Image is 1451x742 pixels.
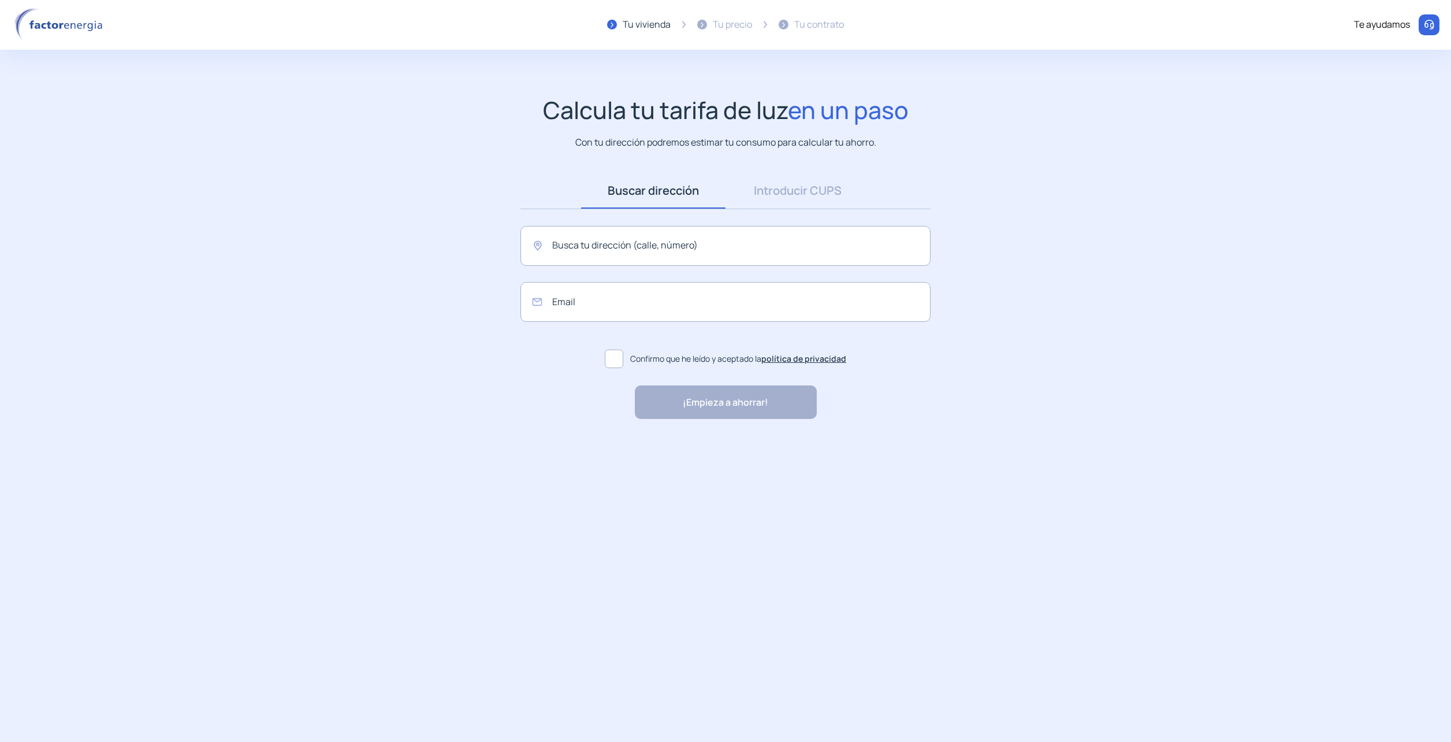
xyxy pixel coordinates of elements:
span: en un paso [788,94,909,126]
p: Con tu dirección podremos estimar tu consumo para calcular tu ahorro. [575,135,876,150]
span: Confirmo que he leído y aceptado la [630,353,846,365]
div: Tu vivienda [623,17,671,32]
a: Introducir CUPS [725,173,870,209]
div: Tu precio [713,17,752,32]
h1: Calcula tu tarifa de luz [543,96,909,124]
div: Te ayudamos [1354,17,1410,32]
a: Buscar dirección [581,173,725,209]
img: logo factor [12,8,110,42]
img: llamar [1423,19,1435,31]
a: política de privacidad [761,353,846,364]
div: Tu contrato [794,17,844,32]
